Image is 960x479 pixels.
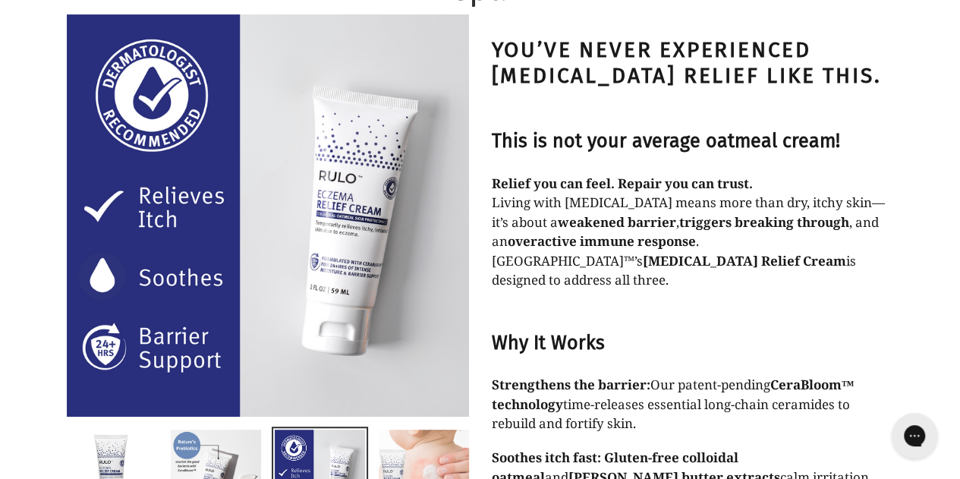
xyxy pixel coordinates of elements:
[492,332,605,355] strong: Why It Works
[508,232,696,250] strong: overactive immune response
[492,175,753,192] strong: Relief you can feel. Repair you can trust.
[492,449,601,466] strong: Soothes itch fast:
[492,37,882,88] strong: You’ve never experienced [MEDICAL_DATA] relief like this.
[624,252,634,269] span: ™
[643,252,846,269] strong: [MEDICAL_DATA] Relief Cream
[492,130,894,153] h3: This is not your average oatmeal cream!
[492,375,894,433] p: Our patent-pending time-releases essential long-chain ceramides to rebuild and fortify skin.
[492,376,855,413] strong: CeraBloom™ technology
[884,408,945,464] iframe: Gorgias live chat messenger
[558,213,676,231] strong: weakened barrier
[679,213,849,231] strong: triggers breaking through
[492,376,650,393] strong: Strengthens the barrier:
[492,174,894,290] p: Living with [MEDICAL_DATA] means more than dry, itchy skin—it’s about a , , and an . [GEOGRAPHIC_...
